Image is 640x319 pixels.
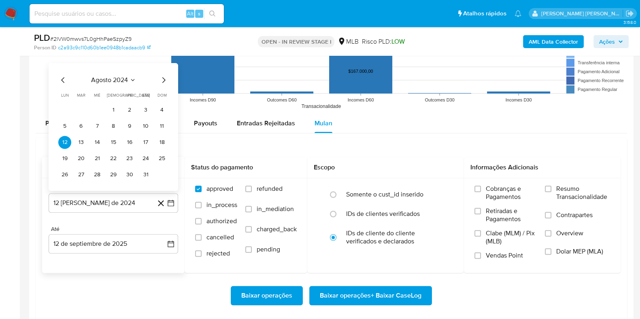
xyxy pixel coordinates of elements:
[599,35,615,48] span: Ações
[463,9,506,18] span: Atalhos rápidos
[204,8,221,19] button: search-icon
[361,37,404,46] span: Risco PLD:
[625,9,634,18] a: Sair
[50,35,132,43] span: # 2lVW0mwvs7L0gHhPaeSzpyZ9
[391,37,404,46] span: LOW
[338,37,358,46] div: MLB
[593,35,629,48] button: Ações
[34,44,56,51] b: Person ID
[58,44,151,51] a: c2a93c9c110d60b1ee0948b1cadaacb9
[198,10,200,17] span: s
[30,8,224,19] input: Pesquise usuários ou casos...
[523,35,584,48] button: AML Data Collector
[515,10,521,17] a: Notificações
[34,31,50,44] b: PLD
[529,35,578,48] b: AML Data Collector
[187,10,193,17] span: Alt
[623,19,636,25] span: 3.158.0
[258,36,334,47] p: OPEN - IN REVIEW STAGE I
[541,10,623,17] p: viviane.jdasilva@mercadopago.com.br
